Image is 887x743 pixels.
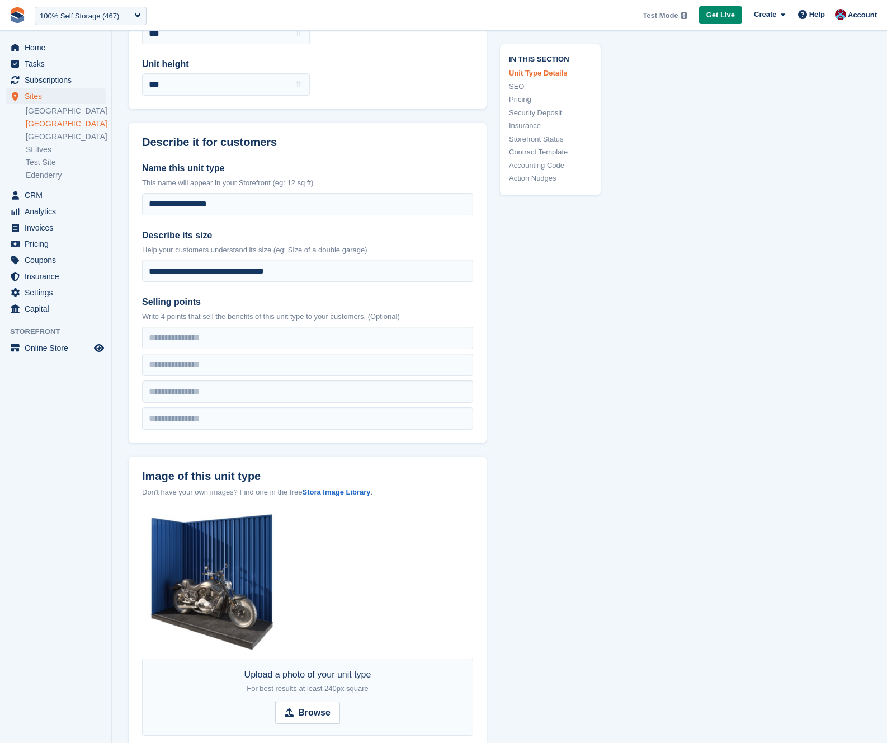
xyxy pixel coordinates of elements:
span: Subscriptions [25,72,92,88]
a: menu [6,40,106,55]
a: Get Live [699,6,742,25]
strong: Browse [298,706,331,720]
a: Edenderry [26,170,106,181]
p: Help your customers understand its size (eg: Size of a double garage) [142,244,473,256]
label: Image of this unit type [142,470,473,483]
span: Create [754,9,776,20]
a: menu [6,88,106,104]
a: [GEOGRAPHIC_DATA] [26,131,106,142]
a: Preview store [92,341,106,355]
a: menu [6,72,106,88]
a: menu [6,301,106,317]
span: In this section [509,53,592,63]
span: Settings [25,285,92,300]
span: Coupons [25,252,92,268]
a: SEO [509,81,592,92]
input: Browse [275,702,340,724]
a: menu [6,269,106,284]
label: Name this unit type [142,162,473,175]
img: David Hughes [835,9,846,20]
div: 100% Self Storage (467) [40,11,119,22]
div: Don't have your own images? Find one in the free . [142,487,473,498]
a: Pricing [509,94,592,105]
span: Invoices [25,220,92,236]
a: Storefront Status [509,133,592,144]
label: Unit height [142,58,310,71]
span: Storefront [10,326,111,337]
a: St iIves [26,144,106,155]
span: Pricing [25,236,92,252]
a: menu [6,204,106,219]
span: Online Store [25,340,92,356]
span: Tasks [25,56,92,72]
h2: Describe it for customers [142,136,473,149]
p: Write 4 points that sell the benefits of this unit type to your customers. (Optional) [142,311,473,322]
label: Selling points [142,295,473,309]
a: Stora Image Library [302,488,370,496]
a: Unit Type Details [509,68,592,79]
span: Analytics [25,204,92,219]
a: menu [6,220,106,236]
a: Contract Template [509,147,592,158]
span: Sites [25,88,92,104]
span: Help [809,9,825,20]
a: menu [6,340,106,356]
img: icon-info-grey-7440780725fd019a000dd9b08b2336e03edf1995a4989e88bcd33f0948082b44.svg [681,12,687,19]
a: Accounting Code [509,159,592,171]
label: Describe its size [142,229,473,242]
a: menu [6,56,106,72]
a: Action Nudges [509,173,592,184]
a: Test Site [26,157,106,168]
img: stora-icon-8386f47178a22dfd0bd8f6a31ec36ba5ce8667c1dd55bd0f319d3a0aa187defe.svg [9,7,26,23]
a: [GEOGRAPHIC_DATA] [26,119,106,129]
span: Capital [25,301,92,317]
span: For best results at least 240px square [247,684,369,693]
span: Test Mode [643,10,678,21]
span: Get Live [706,10,735,21]
span: Home [25,40,92,55]
a: Insurance [509,120,592,131]
a: menu [6,187,106,203]
p: This name will appear in your Storefront (eg: 12 sq ft) [142,177,473,189]
a: menu [6,285,106,300]
span: CRM [25,187,92,203]
span: Insurance [25,269,92,284]
a: menu [6,236,106,252]
img: Screenshot%202024-03-20%20at%2016.54.00.png [142,511,281,655]
a: Security Deposit [509,107,592,118]
a: menu [6,252,106,268]
span: Account [848,10,877,21]
a: [GEOGRAPHIC_DATA] [26,106,106,116]
div: Upload a photo of your unit type [244,668,371,695]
